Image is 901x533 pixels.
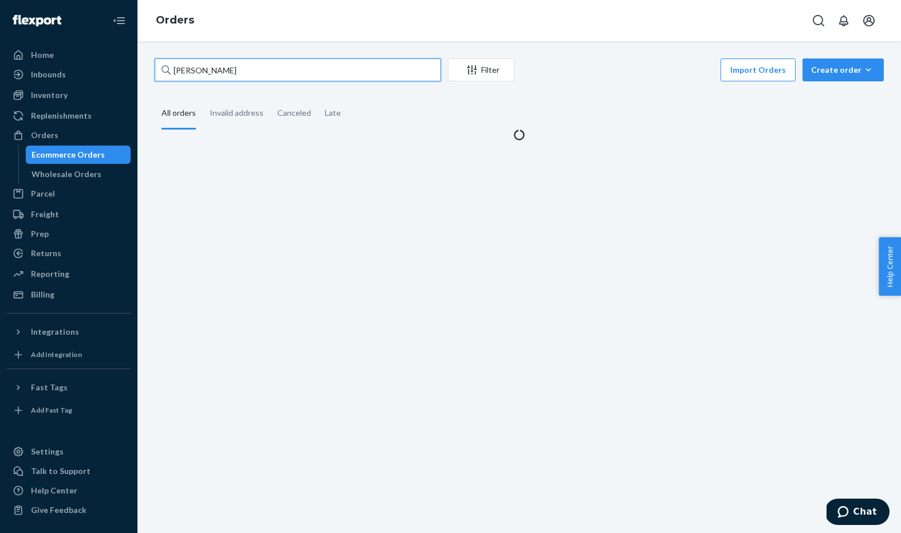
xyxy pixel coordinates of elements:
div: Billing [31,289,54,300]
button: Open notifications [832,9,855,32]
div: Invalid address [210,98,263,128]
div: Inbounds [31,69,66,80]
button: Open account menu [857,9,880,32]
a: Replenishments [7,107,131,125]
div: Inventory [31,89,68,101]
button: Import Orders [721,58,796,81]
a: Add Fast Tag [7,401,131,420]
div: Add Integration [31,350,82,359]
div: Late [325,98,341,128]
a: Returns [7,244,131,262]
div: Replenishments [31,110,92,122]
div: Fast Tags [31,382,68,393]
div: Give Feedback [31,504,86,516]
div: Integrations [31,326,79,338]
button: Talk to Support [7,462,131,480]
button: Integrations [7,323,131,341]
button: Filter [448,58,514,81]
a: Billing [7,285,131,304]
a: Orders [156,14,194,26]
button: Give Feedback [7,501,131,519]
div: Returns [31,248,61,259]
a: Inventory [7,86,131,104]
a: Add Integration [7,346,131,364]
div: Filter [448,64,514,76]
div: Prep [31,228,49,240]
div: Wholesale Orders [32,168,101,180]
input: Search orders [155,58,441,81]
img: Flexport logo [13,15,61,26]
button: Help Center [879,237,901,296]
div: Freight [31,209,59,220]
a: Parcel [7,185,131,203]
div: Ecommerce Orders [32,149,105,160]
a: Settings [7,442,131,461]
div: All orders [162,98,196,130]
a: Ecommerce Orders [26,146,131,164]
button: Create order [802,58,884,81]
div: Create order [811,64,875,76]
a: Wholesale Orders [26,165,131,183]
div: Orders [31,130,58,141]
a: Freight [7,205,131,224]
div: Parcel [31,188,55,199]
button: Open Search Box [807,9,830,32]
a: Orders [7,126,131,144]
div: Canceled [277,98,311,128]
a: Prep [7,225,131,243]
a: Home [7,46,131,64]
a: Help Center [7,481,131,500]
a: Reporting [7,265,131,283]
div: Add Fast Tag [31,405,72,415]
a: Inbounds [7,65,131,84]
div: Help Center [31,485,77,496]
div: Settings [31,446,64,457]
div: Reporting [31,268,69,280]
div: Talk to Support [31,465,91,477]
ol: breadcrumbs [147,4,203,37]
iframe: Opens a widget where you can chat to one of our agents [827,499,890,527]
button: Fast Tags [7,378,131,397]
button: Close Navigation [108,9,131,32]
div: Home [31,49,54,61]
